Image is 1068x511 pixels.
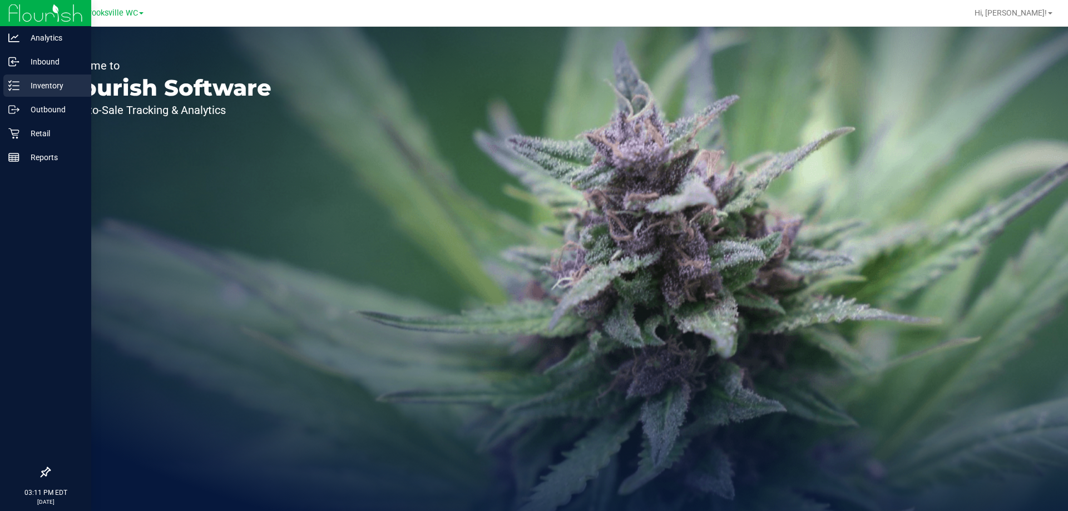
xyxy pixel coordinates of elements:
inline-svg: Outbound [8,104,19,115]
p: Analytics [19,31,86,44]
span: Brooksville WC [84,8,138,18]
inline-svg: Inventory [8,80,19,91]
p: Flourish Software [60,77,271,99]
p: Inbound [19,55,86,68]
p: Outbound [19,103,86,116]
p: Welcome to [60,60,271,71]
p: Inventory [19,79,86,92]
p: 03:11 PM EDT [5,488,86,498]
p: [DATE] [5,498,86,506]
span: Hi, [PERSON_NAME]! [975,8,1047,17]
inline-svg: Retail [8,128,19,139]
p: Seed-to-Sale Tracking & Analytics [60,105,271,116]
p: Reports [19,151,86,164]
inline-svg: Analytics [8,32,19,43]
p: Retail [19,127,86,140]
inline-svg: Inbound [8,56,19,67]
inline-svg: Reports [8,152,19,163]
